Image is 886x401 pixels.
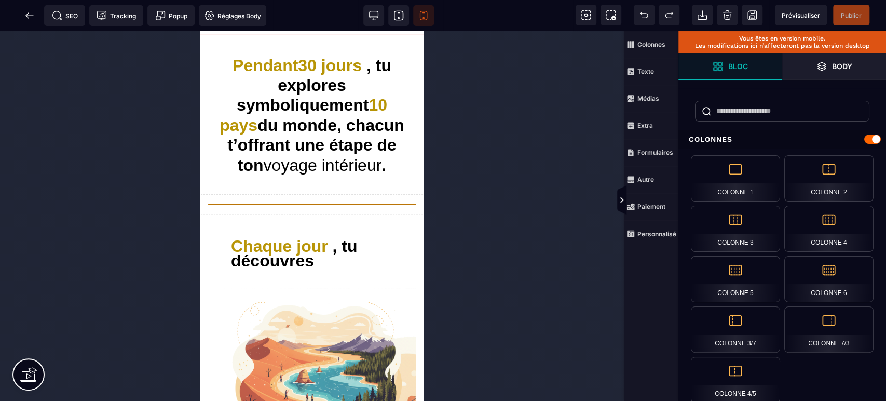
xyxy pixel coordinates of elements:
span: Publier [841,11,862,19]
strong: Extra [637,122,653,129]
span: Texte [624,58,678,85]
span: Colonnes [624,31,678,58]
div: Colonne 7/3 [784,306,874,353]
span: Tracking [97,10,136,21]
strong: Paiement [637,203,665,210]
span: Personnalisé [624,220,678,247]
span: Autre [624,166,678,193]
span: Métadata SEO [44,5,85,26]
span: Extra [624,112,678,139]
span: Réglages Body [204,10,261,21]
span: Rétablir [659,5,679,25]
span: Enregistrer [742,5,762,25]
strong: Autre [637,176,654,183]
strong: Formulaires [637,149,673,156]
strong: Personnalisé [637,230,676,238]
span: Popup [155,10,187,21]
strong: Texte [637,68,654,75]
div: Colonne 5 [691,256,780,302]
span: Code de suivi [89,5,143,26]
span: Médias [624,85,678,112]
span: Défaire [634,5,655,25]
strong: Colonnes [637,41,665,48]
div: Colonnes [678,130,886,149]
span: Formulaires [624,139,678,166]
span: Ouvrir les blocs [678,53,782,80]
span: Voir les composants [576,5,596,25]
span: Ouvrir les calques [782,53,886,80]
span: SEO [52,10,78,21]
span: Voir mobile [413,5,434,26]
span: Enregistrer le contenu [833,5,869,25]
strong: Médias [637,95,659,102]
span: Afficher les vues [678,185,689,216]
span: Importer [692,5,713,25]
span: Créer une alerte modale [147,5,195,26]
strong: Body [832,62,852,70]
div: Colonne 1 [691,155,780,202]
span: Voir tablette [388,5,409,26]
span: Favicon [199,5,266,26]
p: Les modifications ici n’affecteront pas la version desktop [684,42,881,49]
span: Paiement [624,193,678,220]
strong: Bloc [728,62,748,70]
div: Colonne 4 [784,206,874,252]
div: Colonne 3 [691,206,780,252]
span: Prévisualiser [782,11,820,19]
span: Retour [19,5,40,26]
div: Colonne 2 [784,155,874,202]
div: Colonne 3/7 [691,306,780,353]
p: Vous êtes en version mobile. [684,35,881,42]
span: Nettoyage [717,5,738,25]
div: Colonne 6 [784,256,874,302]
span: Voir bureau [363,5,384,26]
span: Capture d'écran [601,5,621,25]
span: Aperçu [775,5,827,25]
